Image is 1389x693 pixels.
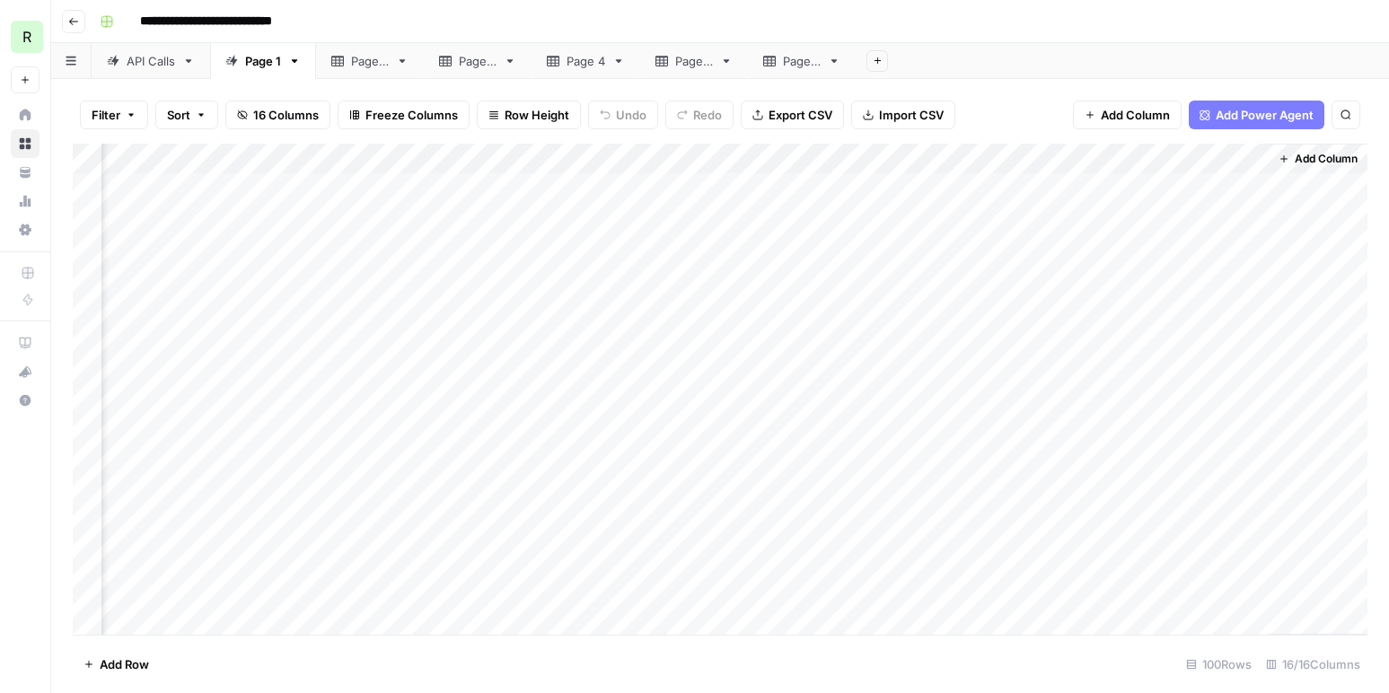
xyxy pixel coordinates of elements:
span: Sort [167,106,190,124]
div: 100 Rows [1179,650,1259,679]
a: Your Data [11,158,40,187]
button: Add Power Agent [1189,101,1324,129]
button: Row Height [477,101,581,129]
span: Add Column [1101,106,1170,124]
button: What's new? [11,357,40,386]
a: Page 5 [640,43,748,79]
div: API Calls [127,52,175,70]
span: Filter [92,106,120,124]
button: Add Column [1271,147,1365,171]
div: Page 1 [245,52,281,70]
button: 16 Columns [225,101,330,129]
a: Page 1 [210,43,316,79]
button: Sort [155,101,218,129]
span: Redo [693,106,722,124]
a: Settings [11,215,40,244]
a: Page 2 [316,43,424,79]
a: Page 3 [424,43,532,79]
button: Freeze Columns [338,101,470,129]
a: Home [11,101,40,129]
div: Page 2 [351,52,389,70]
span: R [22,26,31,48]
button: Undo [588,101,658,129]
div: Page 4 [567,52,605,70]
span: Add Row [100,655,149,673]
a: Browse [11,129,40,158]
a: Usage [11,187,40,215]
a: AirOps Academy [11,329,40,357]
div: Page 3 [459,52,497,70]
div: 16/16 Columns [1259,650,1367,679]
span: Import CSV [879,106,944,124]
button: Filter [80,101,148,129]
button: Export CSV [741,101,844,129]
a: API Calls [92,43,210,79]
span: Undo [616,106,646,124]
div: What's new? [12,358,39,385]
span: Freeze Columns [365,106,458,124]
button: Workspace: Re-Leased [11,14,40,59]
button: Add Column [1073,101,1182,129]
span: 16 Columns [253,106,319,124]
a: Page 4 [532,43,640,79]
button: Import CSV [851,101,955,129]
div: Page 6 [783,52,821,70]
button: Add Row [73,650,160,679]
span: Export CSV [769,106,832,124]
span: Add Column [1295,151,1358,167]
span: Row Height [505,106,569,124]
a: Page 6 [748,43,856,79]
span: Add Power Agent [1216,106,1314,124]
button: Redo [665,101,734,129]
button: Help + Support [11,386,40,415]
div: Page 5 [675,52,713,70]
